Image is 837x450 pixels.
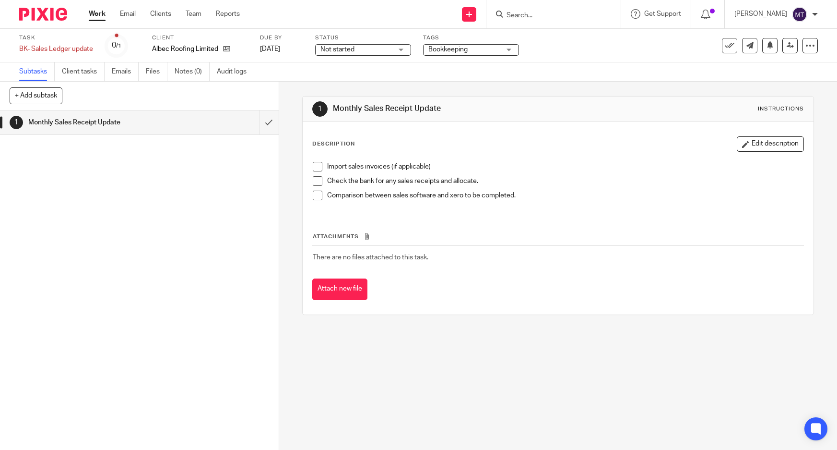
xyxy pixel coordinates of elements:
[506,12,592,20] input: Search
[313,234,359,239] span: Attachments
[260,46,280,52] span: [DATE]
[217,62,254,81] a: Audit logs
[152,44,218,54] p: Albec Roofing Limited
[423,34,519,42] label: Tags
[312,101,328,117] div: 1
[312,140,355,148] p: Description
[175,62,210,81] a: Notes (0)
[327,191,803,200] p: Comparison between sales software and xero to be completed.
[19,8,67,21] img: Pixie
[152,34,248,42] label: Client
[260,34,303,42] label: Due by
[120,9,136,19] a: Email
[758,105,804,113] div: Instructions
[734,9,787,19] p: [PERSON_NAME]
[19,34,93,42] label: Task
[112,40,121,51] div: 0
[19,62,55,81] a: Subtasks
[327,162,803,171] p: Import sales invoices (if applicable)
[89,9,106,19] a: Work
[150,9,171,19] a: Clients
[10,87,62,104] button: + Add subtask
[737,136,804,152] button: Edit description
[10,116,23,129] div: 1
[644,11,681,17] span: Get Support
[313,254,428,261] span: There are no files attached to this task.
[28,115,176,130] h1: Monthly Sales Receipt Update
[116,43,121,49] small: /1
[312,279,367,300] button: Attach new file
[216,9,240,19] a: Reports
[792,7,807,22] img: svg%3E
[146,62,167,81] a: Files
[19,44,93,54] div: BK- Sales Ledger update
[186,9,201,19] a: Team
[428,46,468,53] span: Bookkeeping
[112,62,139,81] a: Emails
[62,62,105,81] a: Client tasks
[333,104,578,114] h1: Monthly Sales Receipt Update
[327,176,803,186] p: Check the bank for any sales receipts and allocate.
[320,46,354,53] span: Not started
[315,34,411,42] label: Status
